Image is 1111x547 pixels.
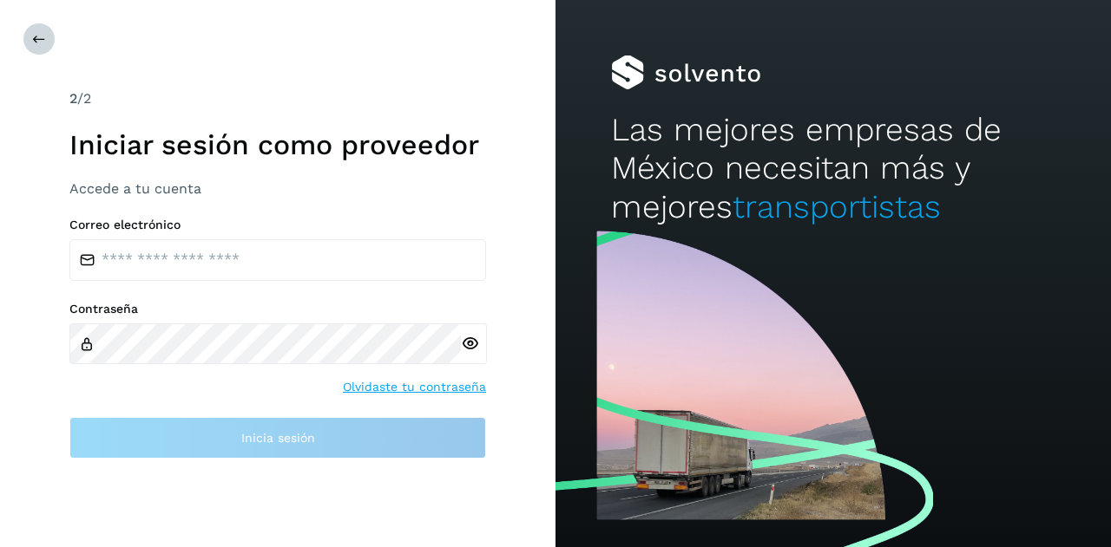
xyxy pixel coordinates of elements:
span: transportistas [733,188,941,225]
span: Inicia sesión [241,432,315,444]
h3: Accede a tu cuenta [69,180,486,197]
a: Olvidaste tu contraseña [343,378,486,396]
h1: Iniciar sesión como proveedor [69,128,486,161]
span: 2 [69,90,77,107]
div: /2 [69,88,486,109]
h2: Las mejores empresas de México necesitan más y mejores [611,111,1055,226]
label: Correo electrónico [69,218,486,232]
button: Inicia sesión [69,417,486,459]
label: Contraseña [69,302,486,316]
